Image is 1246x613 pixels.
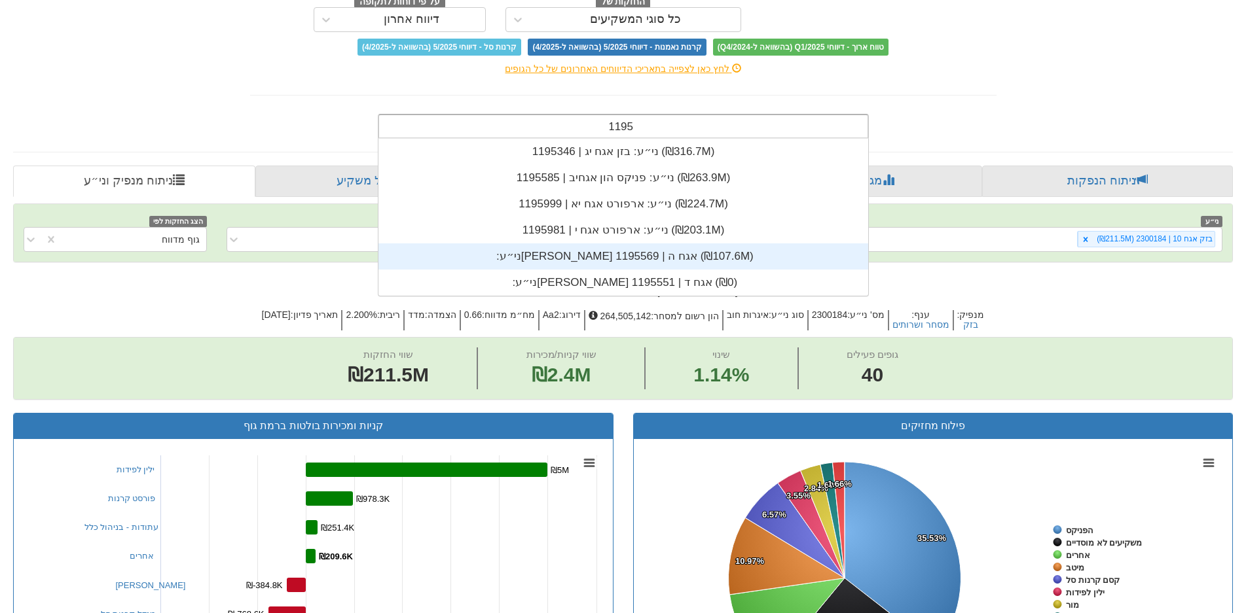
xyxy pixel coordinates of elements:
tspan: משקיעים לא מוסדיים [1066,538,1142,548]
span: טווח ארוך - דיווחי Q1/2025 (בהשוואה ל-Q4/2024) [713,39,889,56]
h5: הון רשום למסחר : 264,505,142 [584,310,722,330]
div: לחץ כאן לצפייה בתאריכי הדיווחים האחרונים של כל הגופים [240,62,1006,75]
div: בזק אגח 10 | 2300184 (₪211.5M) [1093,232,1215,247]
div: ני״ע: ‏פניקס הון אגחיב | 1195585 ‎(₪263.9M)‎ [378,165,868,191]
tspan: ₪251.4K [321,523,355,533]
span: שינוי [712,349,730,360]
h5: ריבית : 2.200% [341,310,403,330]
span: הצג החזקות לפי [149,216,207,227]
a: ניתוח מנפיק וני״ע [13,166,255,197]
h2: בזק אגח 10 | 2300184 - ניתוח ני״ע [13,275,1233,297]
a: אחרים [130,551,154,561]
tspan: מיטב [1066,563,1084,572]
h5: תאריך פדיון : [DATE] [259,310,342,330]
h5: הצמדה : מדד [403,310,460,330]
tspan: 1.69% [817,480,841,490]
span: 1.14% [693,361,749,389]
a: ניתוח הנפקות [982,166,1233,197]
div: כל סוגי המשקיעים [590,13,681,26]
h3: קניות ומכירות בולטות ברמת גוף [24,420,603,432]
h5: דירוג : Aa2 [538,310,584,330]
h5: מס' ני״ע : 2300184 [807,310,888,330]
a: פרופיל משקיע [255,166,502,197]
tspan: ₪209.6K [319,552,354,561]
div: גוף מדווח [162,233,200,246]
tspan: 1.66% [828,479,852,489]
tspan: ₪5M [551,465,569,475]
div: ני״ע: ‏[PERSON_NAME] אגח ה | 1195569 ‎(₪107.6M)‎ [378,243,868,270]
h3: פילוח מחזיקים [644,420,1223,432]
tspan: הפניקס [1066,525,1093,535]
tspan: 6.57% [762,510,786,519]
tspan: קסם קרנות סל [1066,575,1120,585]
div: ני״ע: ‏בזן אגח יג | 1195346 ‎(₪316.7M)‎ [378,139,868,165]
span: ₪2.4M [532,364,591,385]
tspan: ₪-384.8K [246,580,283,590]
tspan: 3.55% [786,491,811,500]
button: בזק [963,320,978,330]
a: עתודות - בניהול כלל [84,522,158,532]
tspan: 2.84% [804,483,828,493]
div: ני״ע: ‏ארפורט אגח י | 1195981 ‎(₪203.1M)‎ [378,217,868,243]
span: ₪211.5M [348,364,429,385]
tspan: ילין לפידות [1066,587,1105,597]
div: דיווח אחרון [384,13,439,26]
h5: מח״מ מדווח : 0.66 [460,310,538,330]
tspan: 10.97% [735,556,765,566]
tspan: אחרים [1066,550,1090,560]
span: ני״ע [1201,216,1222,227]
div: grid [378,139,868,296]
h5: מנפיק : [953,310,988,330]
tspan: מור [1066,600,1079,610]
tspan: ₪978.3K [356,494,390,504]
div: ני״ע: ‏[PERSON_NAME] אגח ד | 1195551 ‎(₪0)‎ [378,270,868,296]
button: מסחר ושרותים [892,320,949,330]
tspan: 35.53% [917,533,947,543]
span: קרנות סל - דיווחי 5/2025 (בהשוואה ל-4/2025) [357,39,521,56]
div: ני״ע: ‏ארפורט אגח יא | 1195999 ‎(₪224.7M)‎ [378,191,868,217]
a: ילין לפידות [117,464,155,474]
span: שווי החזקות [363,349,413,360]
h5: ענף : [888,310,953,330]
span: שווי קניות/מכירות [526,349,596,360]
a: [PERSON_NAME] [116,580,186,590]
a: פורסט קרנות [108,493,156,503]
span: 40 [847,361,898,389]
span: קרנות נאמנות - דיווחי 5/2025 (בהשוואה ל-4/2025) [528,39,706,56]
span: גופים פעילים [847,349,898,360]
h5: סוג ני״ע : איגרות חוב [722,310,807,330]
